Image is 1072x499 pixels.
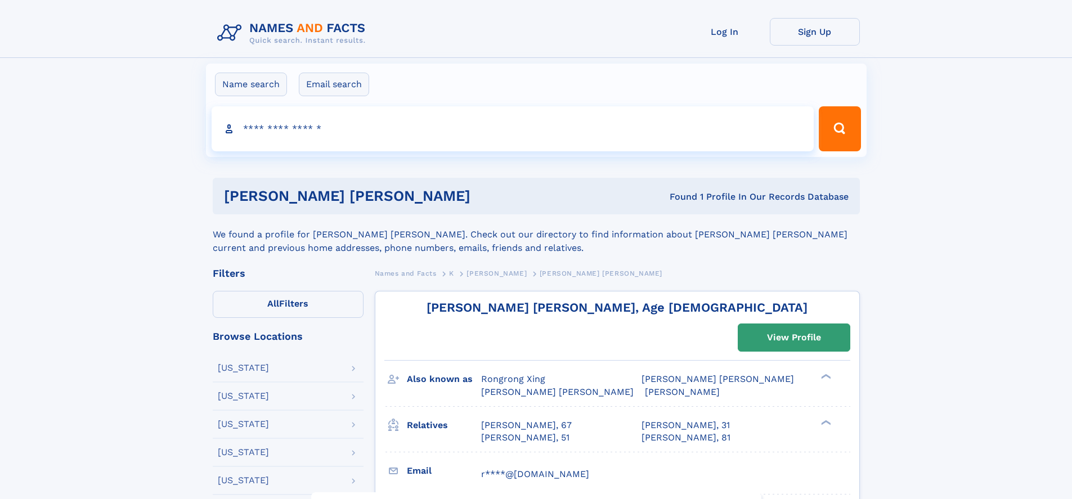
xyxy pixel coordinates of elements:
[213,18,375,48] img: Logo Names and Facts
[213,331,364,341] div: Browse Locations
[570,191,849,203] div: Found 1 Profile In Our Records Database
[218,363,269,372] div: [US_STATE]
[818,373,832,380] div: ❯
[449,269,454,277] span: K
[218,392,269,401] div: [US_STATE]
[819,106,860,151] button: Search Button
[218,448,269,457] div: [US_STATE]
[645,386,720,397] span: [PERSON_NAME]
[467,269,527,277] span: [PERSON_NAME]
[770,18,860,46] a: Sign Up
[481,431,569,444] a: [PERSON_NAME], 51
[212,106,814,151] input: search input
[299,73,369,96] label: Email search
[267,298,279,309] span: All
[481,374,545,384] span: Rongrong Xing
[213,291,364,318] label: Filters
[680,18,770,46] a: Log In
[218,476,269,485] div: [US_STATE]
[540,269,662,277] span: [PERSON_NAME] [PERSON_NAME]
[218,420,269,429] div: [US_STATE]
[213,214,860,255] div: We found a profile for [PERSON_NAME] [PERSON_NAME]. Check out our directory to find information a...
[427,300,808,314] a: [PERSON_NAME] [PERSON_NAME], Age [DEMOGRAPHIC_DATA]
[738,324,850,351] a: View Profile
[767,325,821,350] div: View Profile
[407,370,481,389] h3: Also known as
[449,266,454,280] a: K
[818,419,832,426] div: ❯
[375,266,437,280] a: Names and Facts
[215,73,287,96] label: Name search
[642,419,730,431] a: [PERSON_NAME], 31
[407,416,481,435] h3: Relatives
[642,374,794,384] span: [PERSON_NAME] [PERSON_NAME]
[213,268,364,278] div: Filters
[224,189,570,203] h1: [PERSON_NAME] [PERSON_NAME]
[467,266,527,280] a: [PERSON_NAME]
[407,461,481,480] h3: Email
[642,431,730,444] a: [PERSON_NAME], 81
[481,386,634,397] span: [PERSON_NAME] [PERSON_NAME]
[481,419,572,431] a: [PERSON_NAME], 67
